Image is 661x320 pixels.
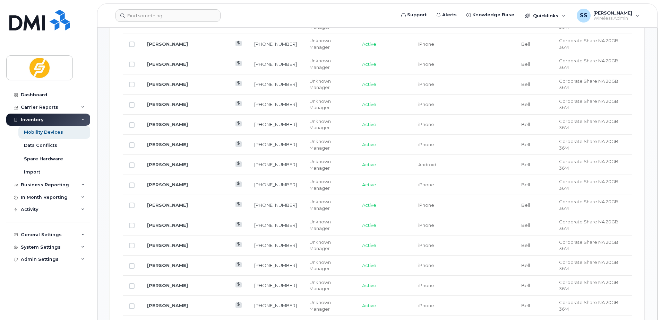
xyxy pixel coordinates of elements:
div: Unknown Manager [309,138,350,151]
div: Unknown Manager [309,98,350,111]
div: Unknown Manager [309,219,350,231]
span: Active [362,263,376,268]
span: Active [362,222,376,228]
span: Active [362,142,376,147]
div: Unknown Manager [309,279,350,292]
span: Active [362,122,376,127]
a: View Last Bill [235,121,242,126]
span: Quicklinks [533,13,558,18]
a: [PERSON_NAME] [147,242,188,248]
a: View Last Bill [235,61,242,66]
span: Corporate Share NA 20GB 36M [559,259,618,272]
a: [PERSON_NAME] [147,122,188,127]
a: View Last Bill [235,181,242,187]
a: [PHONE_NUMBER] [254,202,297,208]
span: iPhone [418,61,434,67]
span: Corporate Share NA 20GB 36M [559,159,618,171]
span: Corporate Share NA 20GB 36M [559,300,618,312]
a: [PERSON_NAME] [147,182,188,187]
a: [PHONE_NUMBER] [254,101,297,107]
span: Corporate Share NA 20GB 36M [559,38,618,50]
a: View Last Bill [235,81,242,86]
span: iPhone [418,182,434,187]
a: [PHONE_NUMBER] [254,61,297,67]
div: Unknown Manager [309,158,350,171]
span: Bell [521,182,530,187]
span: Bell [521,222,530,228]
a: [PERSON_NAME] [147,283,188,288]
a: View Last Bill [235,262,242,267]
a: Knowledge Base [462,8,519,22]
div: Quicklinks [520,9,570,23]
div: Unknown Manager [309,78,350,91]
span: Knowledge Base [472,11,514,18]
span: Active [362,101,376,107]
a: View Last Bill [235,141,242,146]
span: Corporate Share NA 20GB 36M [559,139,618,151]
span: Active [362,41,376,47]
a: [PHONE_NUMBER] [254,142,297,147]
span: Active [362,283,376,288]
span: Corporate Share NA 20GB 36M [559,78,618,90]
span: Corporate Share NA 20GB 36M [559,239,618,251]
a: Support [396,8,431,22]
span: Active [362,61,376,67]
a: View Last Bill [235,242,242,247]
a: [PERSON_NAME] [147,142,188,147]
span: iPhone [418,242,434,248]
span: Bell [521,41,530,47]
a: [PERSON_NAME] [147,162,188,167]
a: View Last Bill [235,202,242,207]
a: View Last Bill [235,282,242,287]
a: [PHONE_NUMBER] [254,81,297,87]
div: Stefan Suba [572,9,644,23]
span: iPhone [418,303,434,308]
div: Unknown Manager [309,118,350,131]
span: Bell [521,142,530,147]
a: Alerts [431,8,462,22]
span: Bell [521,263,530,268]
span: Corporate Share NA 20GB 36M [559,219,618,231]
span: Corporate Share NA 20GB 36M [559,18,618,30]
a: [PERSON_NAME] [147,263,188,268]
span: Active [362,81,376,87]
span: Bell [521,242,530,248]
a: [PHONE_NUMBER] [254,41,297,47]
a: View Last Bill [235,41,242,46]
a: [PERSON_NAME] [147,222,188,228]
span: Corporate Share NA 20GB 36M [559,279,618,292]
a: [PHONE_NUMBER] [254,122,297,127]
span: iPhone [418,41,434,47]
span: iPhone [418,122,434,127]
span: Corporate Share NA 20GB 36M [559,199,618,211]
span: Active [362,202,376,208]
a: [PERSON_NAME] [147,303,188,308]
a: [PHONE_NUMBER] [254,283,297,288]
span: Bell [521,162,530,167]
span: iPhone [418,81,434,87]
span: Bell [521,303,530,308]
span: Bell [521,81,530,87]
span: Support [407,11,427,18]
span: Wireless Admin [593,16,632,21]
span: Active [362,242,376,248]
span: Active [362,303,376,308]
div: Unknown Manager [309,57,350,70]
span: iPhone [418,283,434,288]
span: Active [362,162,376,167]
input: Find something... [115,9,221,22]
span: Corporate Share NA 20GB 36M [559,179,618,191]
a: [PHONE_NUMBER] [254,303,297,308]
span: iPhone [418,263,434,268]
span: Bell [521,61,530,67]
a: [PHONE_NUMBER] [254,242,297,248]
span: SS [580,11,587,20]
span: Corporate Share NA 20GB 36M [559,118,618,131]
a: View Last Bill [235,302,242,308]
div: Unknown Manager [309,37,350,50]
span: Bell [521,202,530,208]
a: [PERSON_NAME] [147,81,188,87]
a: [PHONE_NUMBER] [254,263,297,268]
a: [PHONE_NUMBER] [254,182,297,187]
div: Unknown Manager [309,178,350,191]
